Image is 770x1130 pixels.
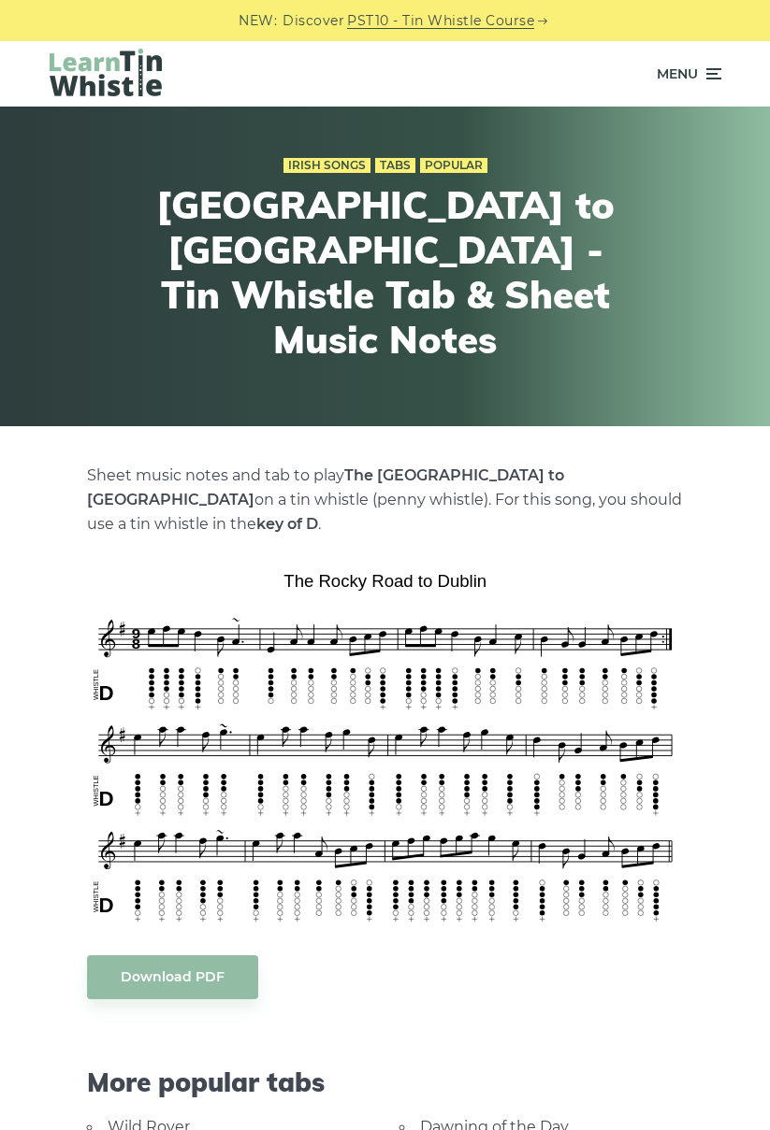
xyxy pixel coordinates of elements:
[283,158,370,173] a: Irish Songs
[87,955,258,999] a: Download PDF
[133,182,638,362] h1: [GEOGRAPHIC_DATA] to [GEOGRAPHIC_DATA] - Tin Whistle Tab & Sheet Music Notes
[87,464,684,536] p: Sheet music notes and tab to play on a tin whistle (penny whistle). For this song, you should use...
[657,50,698,97] span: Menu
[87,565,684,927] img: The Rocky Road to Dublin Tin Whistle Tabs & Sheet Music
[50,49,162,96] img: LearnTinWhistle.com
[375,158,415,173] a: Tabs
[256,515,318,533] strong: key of D
[420,158,487,173] a: Popular
[87,1066,684,1098] span: More popular tabs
